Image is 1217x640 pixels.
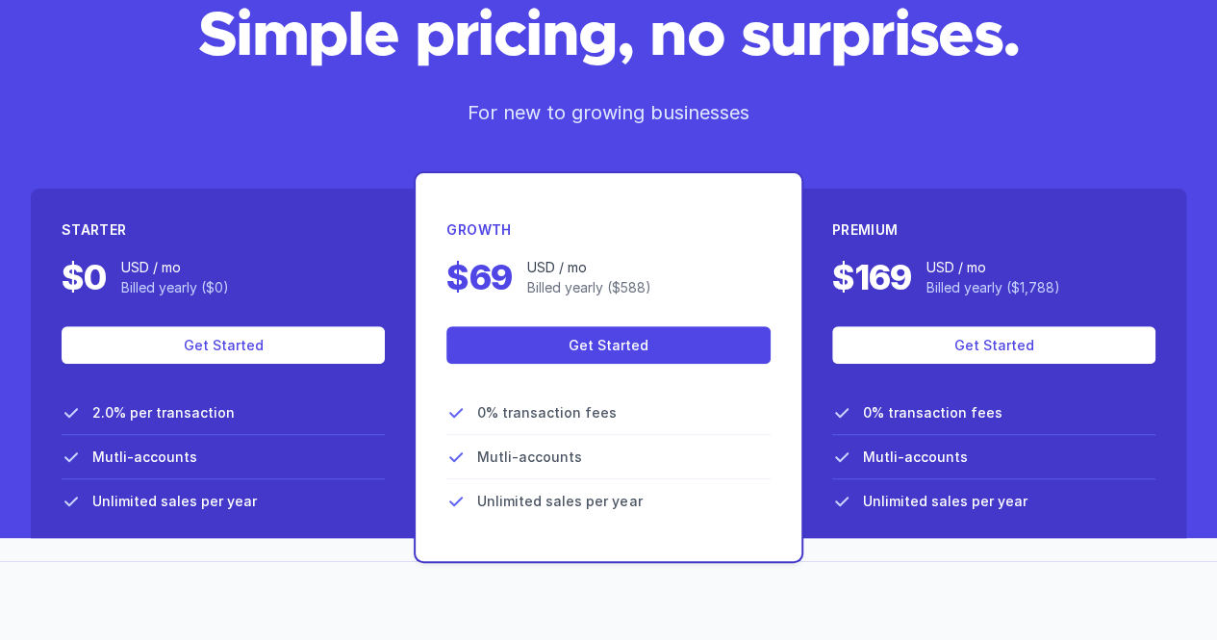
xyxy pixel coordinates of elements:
[121,257,229,277] p: USD / mo
[527,277,651,297] p: Billed yearly ($588)
[863,402,1002,422] span: 0% transaction fees
[926,277,1060,297] p: Billed yearly ($1,788)
[198,6,634,67] span: Simple pricing,
[832,219,1155,240] h3: Premium
[92,402,235,422] span: 2.0% per transaction
[477,491,642,511] span: Unlimited sales per year
[649,6,1019,67] span: no surprises.
[92,491,257,511] span: Unlimited sales per year
[62,251,106,303] p: $0
[92,447,197,467] span: Mutli-accounts
[446,219,770,240] h3: Growth
[446,251,511,303] p: $69
[31,98,1186,127] p: For new to growing businesses
[832,326,1155,364] a: Get Started
[446,326,770,364] a: Get Started
[121,277,229,297] p: Billed yearly ($0)
[1121,544,1194,617] iframe: Drift Widget Chat Controller
[863,491,1027,511] span: Unlimited sales per year
[832,251,911,303] p: $169
[477,402,617,422] span: 0% transaction fees
[926,257,1060,277] p: USD / mo
[863,447,968,467] span: Mutli-accounts
[62,219,385,240] h3: Starter
[527,257,651,277] p: USD / mo
[62,326,385,364] a: Get Started
[477,447,582,467] span: Mutli-accounts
